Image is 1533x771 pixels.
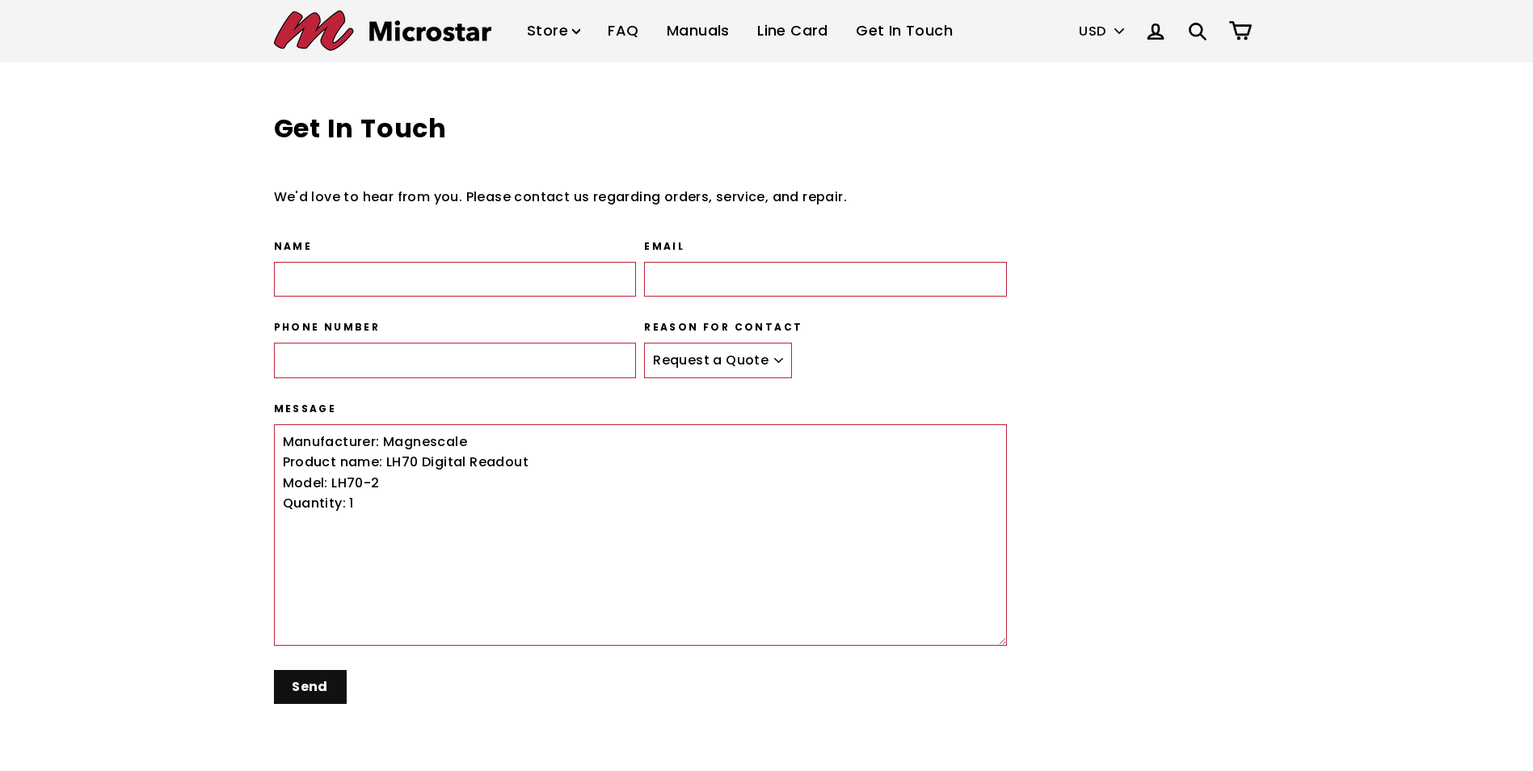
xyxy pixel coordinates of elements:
[644,240,1007,254] label: Email
[515,7,965,55] ul: Primary
[274,240,637,254] label: Name
[274,670,347,705] input: Send
[596,7,651,55] a: FAQ
[274,111,1008,147] h1: Get In Touch
[655,7,742,55] a: Manuals
[274,321,637,335] label: Phone number
[274,187,1008,208] div: We'd love to hear from you. Please contact us regarding orders, service, and repair.
[745,7,840,55] a: Line Card
[644,321,1007,335] label: Reason for contact
[274,402,1008,416] label: Message
[844,7,965,55] a: Get In Touch
[274,11,491,51] img: Microstar Electronics
[515,7,592,55] a: Store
